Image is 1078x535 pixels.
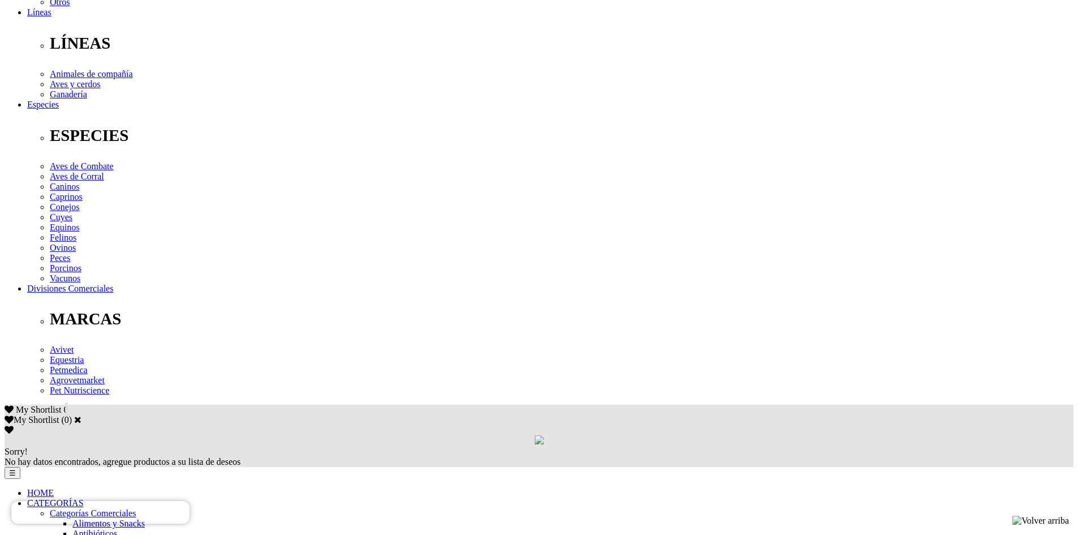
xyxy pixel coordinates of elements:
a: Porcinos [50,263,81,273]
a: Caninos [50,182,79,191]
a: Ovinos [50,243,76,252]
a: Avivet [50,345,74,354]
label: 0 [65,415,69,425]
a: Felinos [50,233,76,242]
a: Divisiones Comerciales [27,284,113,293]
span: Sorry! [5,447,28,456]
a: Cuyes [50,212,72,222]
a: Cerrar [74,415,81,424]
a: Ganadería [50,89,87,99]
span: My Shortlist [16,405,61,414]
img: loading.gif [535,435,544,444]
p: ESPECIES [50,126,1073,145]
a: Aves y cerdos [50,79,100,89]
a: Aves de Combate [50,161,114,171]
a: Pet Nutriscience [50,386,109,395]
a: Vacunos [50,273,80,283]
a: Petmedica [50,365,88,375]
span: ( ) [61,415,72,425]
span: 0 [63,405,68,414]
a: Animales de compañía [50,69,133,79]
label: My Shortlist [5,415,59,425]
div: No hay datos encontrados, agregue productos a su lista de deseos [5,447,1073,467]
p: MARCAS [50,310,1073,328]
img: Volver arriba [1012,516,1069,526]
a: Aves de Corral [50,172,104,181]
a: Equestria [50,355,84,365]
a: CATEGORÍAS [27,498,84,508]
a: HOME [27,488,54,498]
iframe: Brevo live chat [11,501,190,524]
a: Peces [50,253,70,263]
a: Líneas [27,7,51,17]
a: Agrovetmarket [50,375,105,385]
a: Conejos [50,202,79,212]
a: Especies [27,100,59,109]
button: ☰ [5,467,20,479]
p: LÍNEAS [50,34,1073,53]
a: Equinos [50,222,79,232]
a: Caprinos [50,192,83,202]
